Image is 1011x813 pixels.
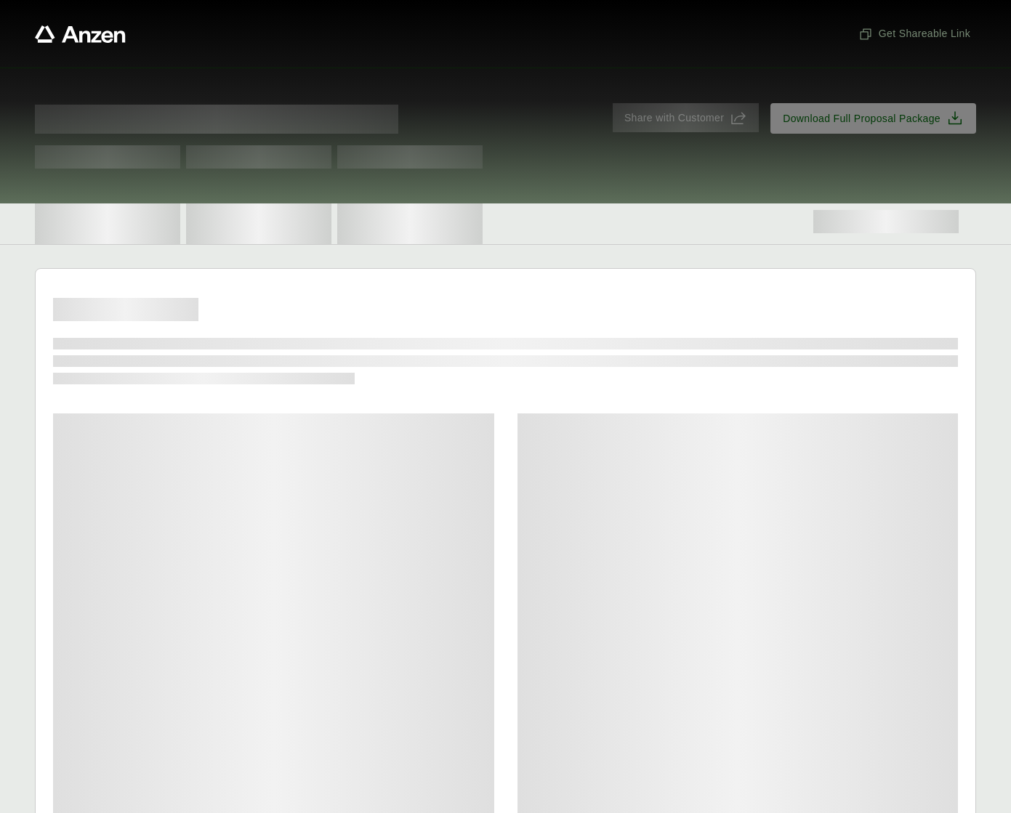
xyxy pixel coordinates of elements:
span: Test [35,145,180,169]
button: Get Shareable Link [853,20,976,47]
span: Share with Customer [624,110,724,126]
span: Proposal for [35,105,398,134]
span: Test [337,145,483,169]
span: Test [186,145,331,169]
a: Anzen website [35,25,126,43]
span: Get Shareable Link [858,26,970,41]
